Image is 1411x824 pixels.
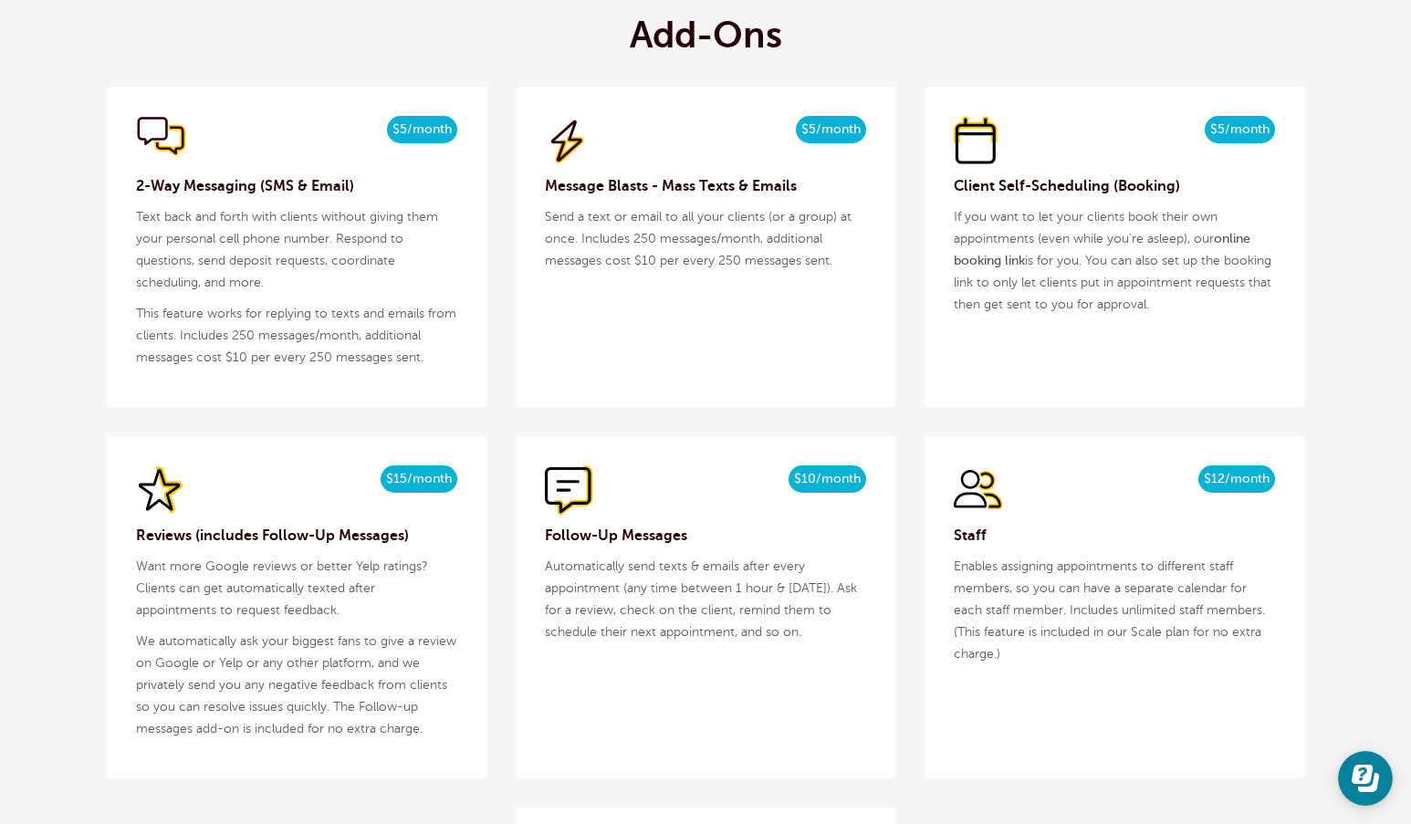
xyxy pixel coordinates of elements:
h2: Add-Ons [630,14,782,57]
p: If you want to let your clients book their own appointments (even while you're asleep), our is fo... [954,206,1275,316]
h3: Reviews (includes Follow-Up Messages) [136,525,457,547]
iframe: Resource center [1338,751,1393,806]
span: $15/month [381,465,457,493]
p: We automatically ask your biggest fans to give a review on Google or Yelp or any other platform, ... [136,631,457,740]
p: Text back and forth with clients without giving them your personal cell phone number. Respond to ... [136,206,457,294]
span: $10/month [789,465,866,493]
h3: 2-Way Messaging (SMS & Email) [136,175,457,197]
h3: Follow-Up Messages [545,525,866,547]
p: This feature works for replying to texts and emails from clients. Includes 250 messages/month, ad... [136,303,457,369]
p: Enables assigning appointments to different staff members, so you can have a separate calendar fo... [954,556,1275,665]
p: Send a text or email to all your clients (or a group) at once. Includes 250 messages/month, addit... [545,206,866,272]
h3: Message Blasts - Mass Texts & Emails [545,175,866,197]
p: Automatically send texts & emails after every appointment (any time between 1 hour & [DATE]). Ask... [545,556,866,643]
h3: Client Self-Scheduling (Booking) [954,175,1275,197]
h3: Staff [954,525,1275,547]
p: Want more Google reviews or better Yelp ratings? Clients can get automatically texted after appoi... [136,556,457,621]
span: $5/month [796,116,866,143]
b: online booking link [954,232,1250,267]
span: $5/month [387,116,457,143]
span: $5/month [1205,116,1275,143]
span: $12/month [1198,465,1275,493]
